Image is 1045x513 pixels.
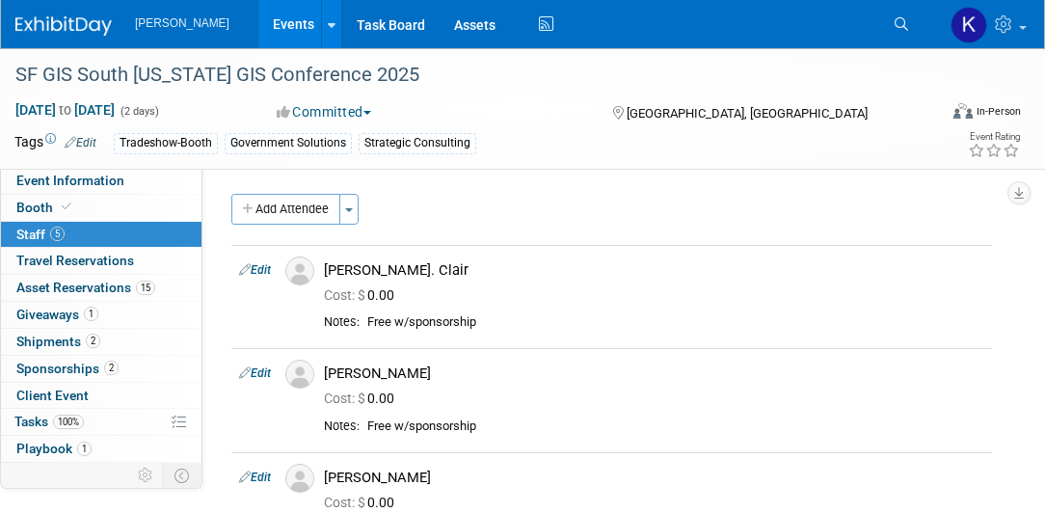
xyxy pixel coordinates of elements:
[231,194,340,225] button: Add Attendee
[367,418,984,435] div: Free w/sponsorship
[324,287,402,303] span: 0.00
[285,360,314,389] img: Associate-Profile-5.png
[135,16,229,30] span: [PERSON_NAME]
[14,132,96,154] td: Tags
[324,261,984,280] div: [PERSON_NAME]. Clair
[1,195,201,221] a: Booth
[1,356,201,382] a: Sponsorships2
[114,133,218,153] div: Tradeshow-Booth
[225,133,352,153] div: Government Solutions
[9,58,922,93] div: SF GIS South [US_STATE] GIS Conference 2025
[86,334,100,348] span: 2
[84,307,98,321] span: 1
[1,248,201,274] a: Travel Reservations
[285,464,314,493] img: Associate-Profile-5.png
[324,391,367,406] span: Cost: $
[953,103,973,119] img: Format-Inperson.png
[1,383,201,409] a: Client Event
[16,227,65,242] span: Staff
[627,106,868,121] span: [GEOGRAPHIC_DATA], [GEOGRAPHIC_DATA]
[16,441,92,456] span: Playbook
[239,366,271,380] a: Edit
[119,105,159,118] span: (2 days)
[968,132,1020,142] div: Event Rating
[239,471,271,484] a: Edit
[1,275,201,301] a: Asset Reservations15
[324,418,360,434] div: Notes:
[976,104,1021,119] div: In-Person
[16,334,100,349] span: Shipments
[14,414,84,429] span: Tasks
[324,391,402,406] span: 0.00
[1,329,201,355] a: Shipments2
[866,100,1022,129] div: Event Format
[359,133,476,153] div: Strategic Consulting
[1,302,201,328] a: Giveaways1
[53,415,84,429] span: 100%
[15,16,112,36] img: ExhibitDay
[324,314,360,330] div: Notes:
[16,361,119,376] span: Sponsorships
[270,102,379,121] button: Committed
[285,256,314,285] img: Associate-Profile-5.png
[16,200,75,215] span: Booth
[1,222,201,248] a: Staff5
[16,388,89,403] span: Client Event
[367,314,984,331] div: Free w/sponsorship
[129,463,163,488] td: Personalize Event Tab Strip
[1,436,201,462] a: Playbook1
[324,364,984,383] div: [PERSON_NAME]
[324,495,402,510] span: 0.00
[951,7,987,43] img: Kim Hansen
[163,463,202,488] td: Toggle Event Tabs
[136,281,155,295] span: 15
[324,495,367,510] span: Cost: $
[65,136,96,149] a: Edit
[16,307,98,322] span: Giveaways
[16,173,124,188] span: Event Information
[56,102,74,118] span: to
[62,202,71,212] i: Booth reservation complete
[16,280,155,295] span: Asset Reservations
[324,287,367,303] span: Cost: $
[239,263,271,277] a: Edit
[16,253,134,268] span: Travel Reservations
[50,227,65,241] span: 5
[104,361,119,375] span: 2
[324,469,984,487] div: [PERSON_NAME]
[1,409,201,435] a: Tasks100%
[77,442,92,456] span: 1
[14,101,116,119] span: [DATE] [DATE]
[1,168,201,194] a: Event Information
